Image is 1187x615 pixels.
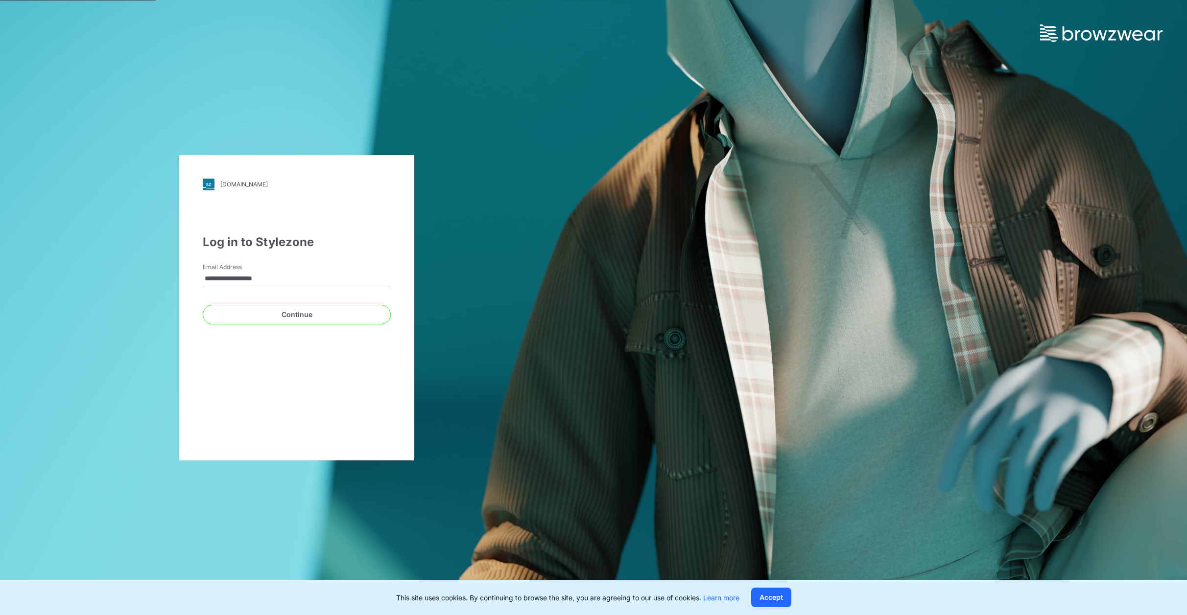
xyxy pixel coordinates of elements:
a: Learn more [703,593,739,602]
img: svg+xml;base64,PHN2ZyB3aWR0aD0iMjgiIGhlaWdodD0iMjgiIHZpZXdCb3g9IjAgMCAyOCAyOCIgZmlsbD0ibm9uZSIgeG... [203,179,214,190]
label: Email Address [203,263,271,272]
div: Log in to Stylezone [203,233,391,251]
div: [DOMAIN_NAME] [220,181,268,188]
a: [DOMAIN_NAME] [203,179,391,190]
button: Continue [203,305,391,324]
p: This site uses cookies. By continuing to browse the site, you are agreeing to our use of cookies. [396,592,739,603]
img: browzwear-logo.73288ffb.svg [1040,24,1163,42]
button: Accept [751,588,791,607]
